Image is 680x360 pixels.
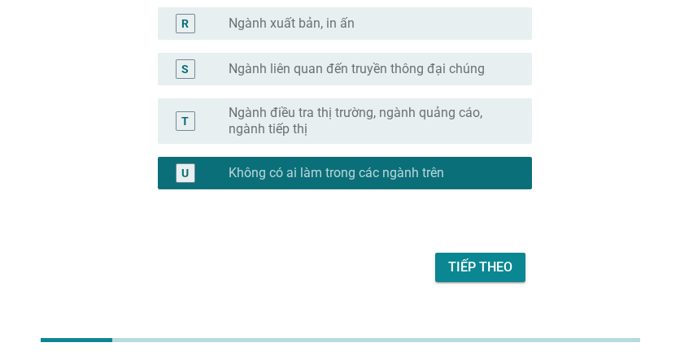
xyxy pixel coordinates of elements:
div: U [181,164,189,181]
div: R [181,15,189,32]
label: Ngành xuất bản, in ấn [229,15,355,32]
label: Không có ai làm trong các ngành trên [229,165,444,181]
label: Ngành điều tra thị trường, ngành quảng cáo, ngành tiếp thị [229,105,506,137]
div: T [181,112,189,129]
label: Ngành liên quan đến truyền thông đại chúng [229,61,485,77]
div: Tiếp theo [448,258,512,277]
button: Tiếp theo [435,253,525,282]
div: S [181,60,189,77]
